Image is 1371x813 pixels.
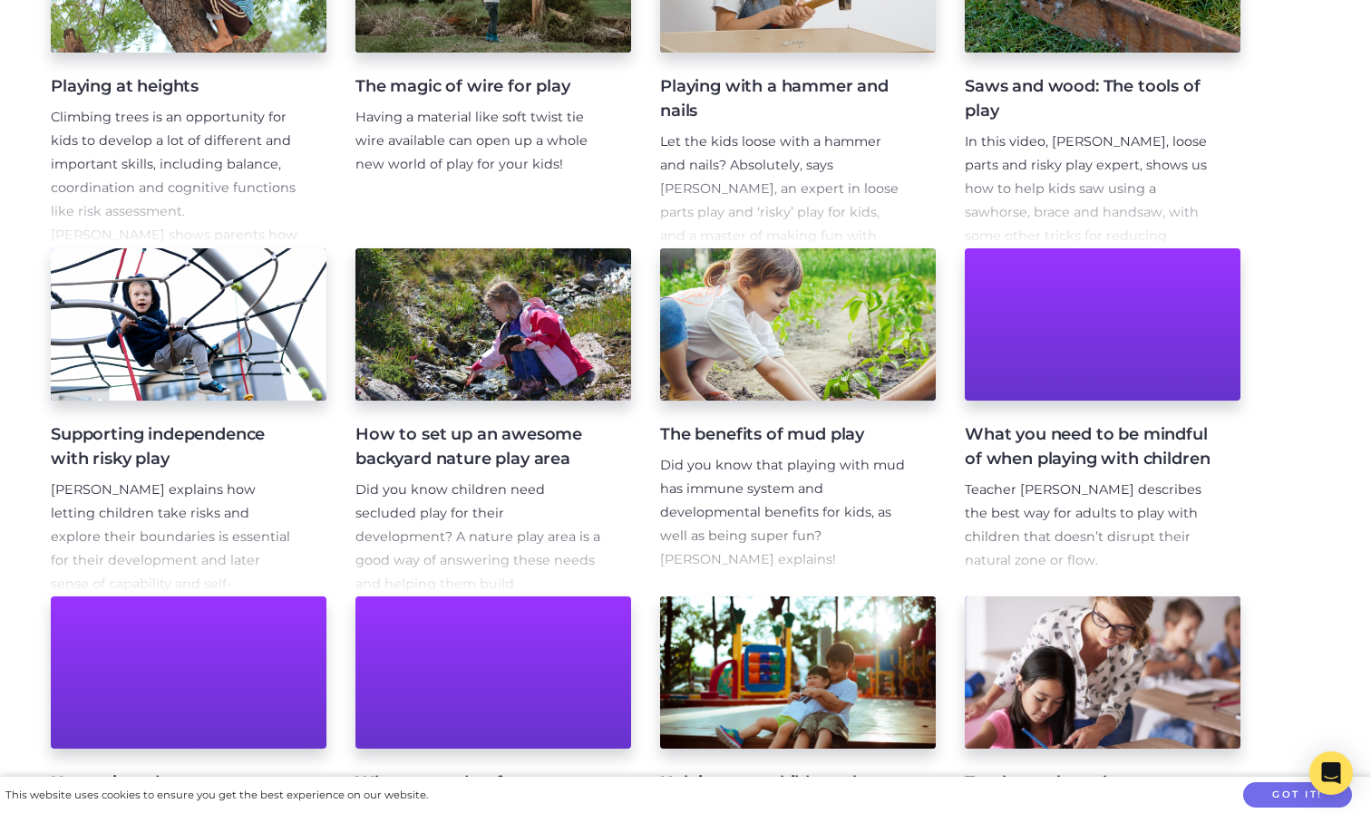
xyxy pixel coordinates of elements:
[1243,782,1352,808] button: Got it!
[355,74,602,99] h4: The magic of wire for play
[965,481,1201,568] span: Teacher [PERSON_NAME] describes the best way for adults to play with children that doesn’t disrup...
[660,133,899,267] span: Let the kids loose with a hammer and nails? Absolutely, says [PERSON_NAME], an expert in loose pa...
[660,422,907,447] h4: The benefits of mud play
[355,248,631,596] a: How to set up an awesome backyard nature play area Did you know children need secluded play for t...
[51,481,290,615] span: [PERSON_NAME] explains how letting children take risks and explore their boundaries is essential ...
[660,248,936,596] a: The benefits of mud play Did you know that playing with mud has immune system and developmental b...
[965,248,1240,596] a: What you need to be mindful of when playing with children Teacher [PERSON_NAME] describes the bes...
[965,74,1211,123] h4: Saws and wood: The tools of play
[355,109,588,172] span: Having a material like soft twist tie wire available can open up a whole new world of play for yo...
[1309,751,1353,795] div: Open Intercom Messenger
[51,109,297,289] span: Climbing trees is an opportunity for kids to develop a lot of different and important skills, inc...
[355,422,602,471] h4: How to set up an awesome backyard nature play area
[965,133,1207,291] span: In this video, [PERSON_NAME], loose parts and risky play expert, shows us how to help kids saw us...
[51,422,297,471] h4: Supporting independence with risky play
[5,786,428,805] div: This website uses cookies to ensure you get the best experience on our website.
[51,74,297,99] h4: Playing at heights
[51,248,326,596] a: Supporting independence with risky play [PERSON_NAME] explains how letting children take risks an...
[965,422,1211,471] h4: What you need to be mindful of when playing with children
[660,74,907,123] h4: Playing with a hammer and nails
[660,457,905,567] span: Did you know that playing with mud has immune system and developmental benefits for kids, as well...
[355,481,600,639] span: Did you know children need secluded play for their development? A nature play area is a good way ...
